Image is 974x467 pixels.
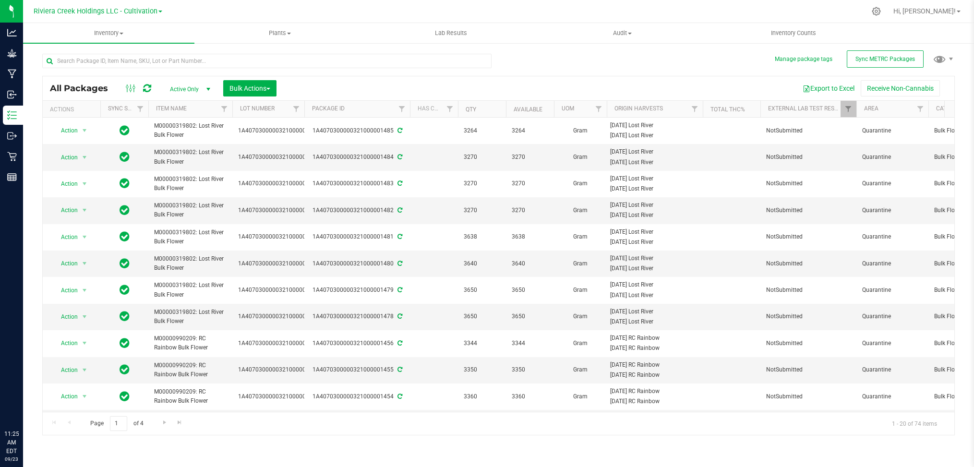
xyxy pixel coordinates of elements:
div: 1A4070300000321000001456 [303,339,411,348]
a: Inventory Counts [708,23,879,43]
span: Action [52,204,78,217]
span: 3640 [464,259,500,268]
span: Quarantine [862,286,923,295]
a: Sync Status [108,105,145,112]
div: Value 1: 2025-08-04 RC Rainbow [610,360,700,370]
a: Lot Number [240,105,275,112]
span: NotSubmitted [766,259,851,268]
span: NotSubmitted [766,179,851,188]
div: 1A4070300000321000001485 [303,126,411,135]
div: Value 2: 2025-08-18 Lost River [610,158,700,167]
a: Filter [841,101,856,117]
span: M00000319802: Lost River Bulk Flower [154,121,227,140]
span: In Sync [120,310,130,323]
span: Sync from Compliance System [396,313,402,320]
span: Sync METRC Packages [855,56,915,62]
span: Sync from Compliance System [396,287,402,293]
span: 1A4070300000321000001483 [238,179,319,188]
div: Value 2: 2025-08-11 Lost River [610,238,700,247]
span: Action [52,363,78,377]
span: 1A4070300000321000001454 [238,392,319,401]
a: Filter [442,101,458,117]
span: 3344 [512,339,548,348]
input: Search Package ID, Item Name, SKU, Lot or Part Number... [42,54,492,68]
span: Action [52,336,78,350]
th: Has COA [410,101,458,118]
span: Gram [560,339,601,348]
div: Value 1: 2025-08-11 Lost River [610,254,700,263]
span: select [79,310,91,323]
span: In Sync [120,204,130,217]
div: Value 2: 2025-08-18 Lost River [610,211,700,220]
div: Value 1: 2025-08-11 Lost River [610,280,700,289]
span: 1A4070300000321000001480 [238,259,319,268]
div: Value 2: 2025-08-04 RC Rainbow [610,397,700,406]
span: All Packages [50,83,118,94]
span: Sync from Compliance System [396,180,402,187]
span: NotSubmitted [766,339,851,348]
a: Category [936,105,964,112]
span: Quarantine [862,206,923,215]
a: Go to the next page [157,416,171,429]
span: Inventory Counts [758,29,829,37]
span: 3270 [512,153,548,162]
div: Value 1: 2025-08-18 Lost River [610,174,700,183]
p: 09/23 [4,455,19,463]
span: Gram [560,312,601,321]
span: 3344 [464,339,500,348]
span: Action [52,284,78,297]
span: 3360 [512,392,548,401]
span: Sync from Compliance System [396,340,402,347]
span: Action [52,310,78,323]
span: 3350 [464,365,500,374]
a: Go to the last page [173,416,187,429]
div: Value 1: 2025-08-18 Lost River [610,201,700,210]
span: select [79,390,91,403]
span: 1A4070300000321000001456 [238,339,319,348]
div: 1A4070300000321000001478 [303,312,411,321]
span: 1A4070300000321000001485 [238,126,319,135]
span: Gram [560,206,601,215]
span: select [79,284,91,297]
span: Sync from Compliance System [396,260,402,267]
span: NotSubmitted [766,206,851,215]
span: Quarantine [862,179,923,188]
div: Value 2: 2025-08-18 Lost River [610,184,700,193]
inline-svg: Manufacturing [7,69,17,79]
span: M00000319802: Lost River Bulk Flower [154,175,227,193]
div: Value 2: 2025-08-04 RC Rainbow [610,371,700,380]
span: Quarantine [862,392,923,401]
span: 3650 [512,286,548,295]
span: 1A4070300000321000001479 [238,286,319,295]
inline-svg: Analytics [7,28,17,37]
a: Area [864,105,878,112]
div: Value 1: 2025-08-11 Lost River [610,228,700,237]
span: select [79,257,91,270]
span: 1A4070300000321000001484 [238,153,319,162]
div: Value 1: 2025-08-04 RC Rainbow [610,387,700,396]
span: NotSubmitted [766,286,851,295]
span: M00000319802: Lost River Bulk Flower [154,308,227,326]
span: Quarantine [862,365,923,374]
button: Receive Non-Cannabis [861,80,940,96]
span: Quarantine [862,126,923,135]
span: Action [52,230,78,244]
a: Filter [913,101,928,117]
div: 1A4070300000321000001454 [303,392,411,401]
span: Action [52,151,78,164]
div: Value 2: 2025-08-11 Lost River [610,291,700,300]
span: 1A4070300000321000001482 [238,206,319,215]
span: select [79,230,91,244]
span: 3270 [512,179,548,188]
span: 3638 [464,232,500,241]
span: 3650 [464,286,500,295]
span: Inventory [23,29,194,37]
a: Filter [687,101,703,117]
a: Filter [289,101,304,117]
span: Plants [195,29,365,37]
inline-svg: Retail [7,152,17,161]
span: Audit [537,29,708,37]
span: Sync from Compliance System [396,127,402,134]
a: Total THC% [710,106,745,113]
span: select [79,124,91,137]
